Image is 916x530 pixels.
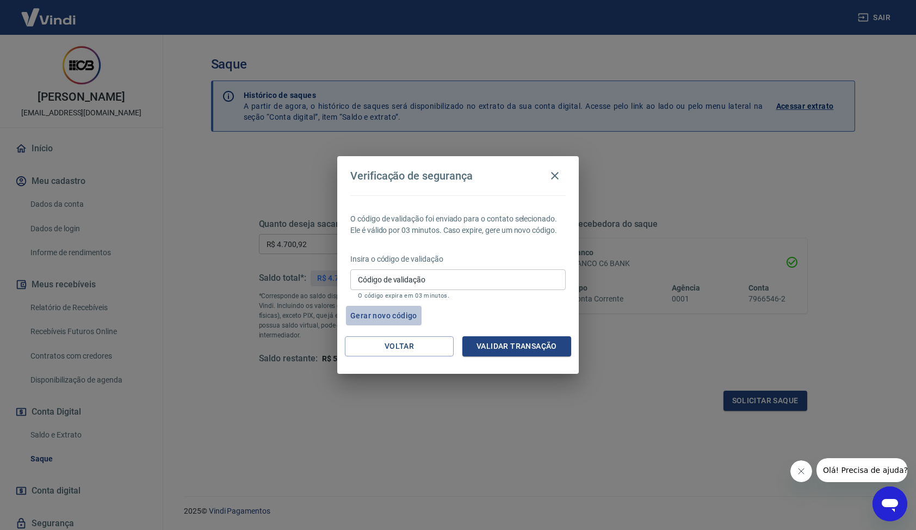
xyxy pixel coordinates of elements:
[462,336,571,356] button: Validar transação
[346,306,422,326] button: Gerar novo código
[350,254,566,265] p: Insira o código de validação
[350,213,566,236] p: O código de validação foi enviado para o contato selecionado. Ele é válido por 03 minutos. Caso e...
[345,336,454,356] button: Voltar
[350,169,473,182] h4: Verificação de segurança
[816,458,907,482] iframe: Mensagem da empresa
[358,292,558,299] p: O código expira em 03 minutos.
[872,486,907,521] iframe: Botão para abrir a janela de mensagens
[7,8,91,16] span: Olá! Precisa de ajuda?
[790,460,812,482] iframe: Fechar mensagem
